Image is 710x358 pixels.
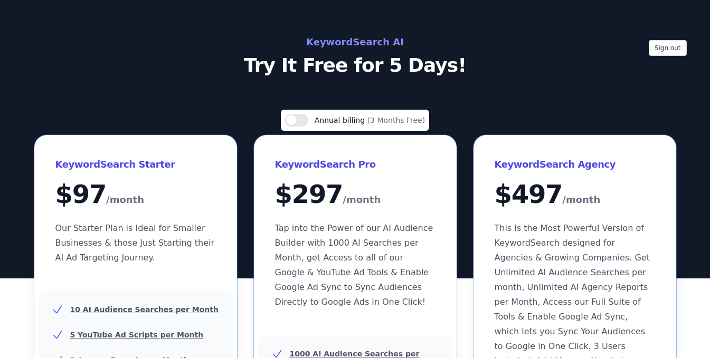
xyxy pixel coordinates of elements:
[495,181,655,208] div: $ 497
[367,116,425,124] span: (3 Months Free)
[495,156,655,173] h3: KeywordSearch Agency
[55,156,216,173] h3: KeywordSearch Starter
[343,191,381,208] span: /month
[275,156,436,173] h3: KeywordSearch Pro
[119,34,592,51] h2: KeywordSearch AI
[562,191,600,208] span: /month
[70,305,219,314] u: 10 AI Audience Searches per Month
[70,331,204,339] u: 5 YouTube Ad Scripts per Month
[275,181,436,208] div: $ 297
[315,116,367,124] span: Annual billing
[55,223,215,263] span: Our Starter Plan is Ideal for Smaller Businesses & those Just Starting their AI Ad Targeting Jour...
[106,191,144,208] span: /month
[119,55,592,76] p: Try It Free for 5 Days!
[649,40,687,56] button: Sign out
[55,181,216,208] div: $ 97
[275,223,433,307] span: Tap into the Power of our AI Audience Builder with 1000 AI Searches per Month, get Access to all ...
